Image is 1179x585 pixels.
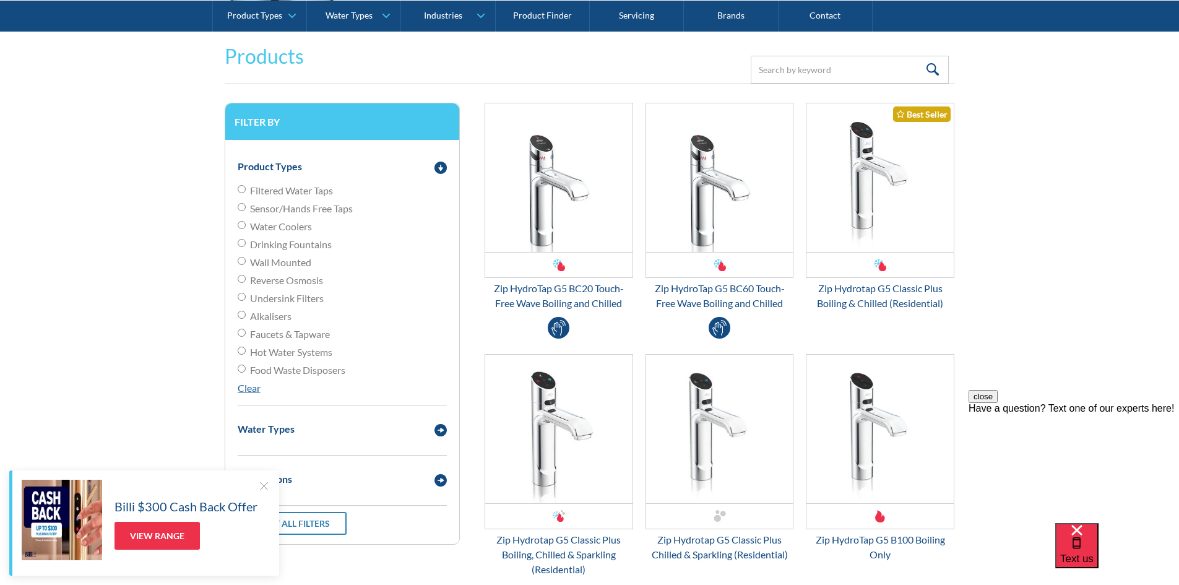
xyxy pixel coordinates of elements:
div: Zip Hydrotap G5 Classic Plus Boiling, Chilled & Sparkling (Residential) [485,532,633,577]
a: Zip HydroTap G5 BC60 Touch-Free Wave Boiling and ChilledZip HydroTap G5 BC60 Touch-Free Wave Boil... [646,103,794,311]
input: Undersink Filters [238,293,246,301]
span: Hot Water Systems [250,345,332,360]
input: Alkalisers [238,311,246,319]
div: Water Types [238,422,295,436]
iframe: podium webchat widget prompt [969,390,1179,539]
a: Zip Hydrotap G5 Classic Plus Boiling & Chilled (Residential)Best SellerZip Hydrotap G5 Classic Pl... [806,103,954,311]
span: Faucets & Tapware [250,327,330,342]
span: Food Waste Disposers [250,363,345,378]
span: Reverse Osmosis [250,273,323,288]
span: Alkalisers [250,309,292,324]
input: Sensor/Hands Free Taps [238,203,246,211]
h3: Filter by [235,116,450,128]
div: Zip Hydrotap G5 Classic Plus Chilled & Sparkling (Residential) [646,532,794,562]
input: Food Waste Disposers [238,365,246,373]
div: Water Types [326,10,373,20]
img: Zip HydroTap G5 BC60 Touch-Free Wave Boiling and Chilled [646,103,793,252]
img: Zip HydroTap G5 BC20 Touch-Free Wave Boiling and Chilled [485,103,633,252]
a: Zip Hydrotap G5 Classic Plus Chilled & Sparkling (Residential)Zip Hydrotap G5 Classic Plus Chille... [646,354,794,562]
input: Reverse Osmosis [238,275,246,283]
img: Zip HydroTap G5 B100 Boiling Only [806,355,954,503]
input: Filtered Water Taps [238,185,246,193]
div: Product Types [238,159,302,174]
div: Industries [424,10,462,20]
div: Zip HydroTap G5 BC60 Touch-Free Wave Boiling and Chilled [646,281,794,311]
a: Zip Hydrotap G5 Classic Plus Boiling, Chilled & Sparkling (Residential)Zip Hydrotap G5 Classic Pl... [485,354,633,577]
div: Zip Hydrotap G5 Classic Plus Boiling & Chilled (Residential) [806,281,954,311]
a: Zip HydroTap G5 B100 Boiling OnlyZip HydroTap G5 B100 Boiling Only [806,354,954,562]
h2: Products [225,41,304,71]
input: Faucets & Tapware [238,329,246,337]
img: Zip Hydrotap G5 Classic Plus Boiling, Chilled & Sparkling (Residential) [485,355,633,503]
span: Filtered Water Taps [250,183,333,198]
input: Hot Water Systems [238,347,246,355]
h5: Billi $300 Cash Back Offer [114,497,257,516]
a: View Range [114,522,200,550]
div: Best Seller [893,106,951,122]
iframe: podium webchat widget bubble [1055,523,1179,585]
a: Reset all filters [238,512,347,535]
a: Zip HydroTap G5 BC20 Touch-Free Wave Boiling and ChilledZip HydroTap G5 BC20 Touch-Free Wave Boil... [485,103,633,311]
span: Wall Mounted [250,255,311,270]
div: Zip HydroTap G5 BC20 Touch-Free Wave Boiling and Chilled [485,281,633,311]
span: Water Coolers [250,219,312,234]
a: Clear [238,382,261,394]
span: Drinking Fountains [250,237,332,252]
img: Billi $300 Cash Back Offer [22,480,102,560]
span: Undersink Filters [250,291,324,306]
input: Wall Mounted [238,257,246,265]
div: Product Types [227,10,282,20]
input: Water Coolers [238,221,246,229]
div: Zip HydroTap G5 B100 Boiling Only [806,532,954,562]
img: Zip Hydrotap G5 Classic Plus Boiling & Chilled (Residential) [806,103,954,252]
img: Zip Hydrotap G5 Classic Plus Chilled & Sparkling (Residential) [646,355,793,503]
span: Sensor/Hands Free Taps [250,201,353,216]
input: Drinking Fountains [238,239,246,247]
input: Search by keyword [751,56,949,84]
